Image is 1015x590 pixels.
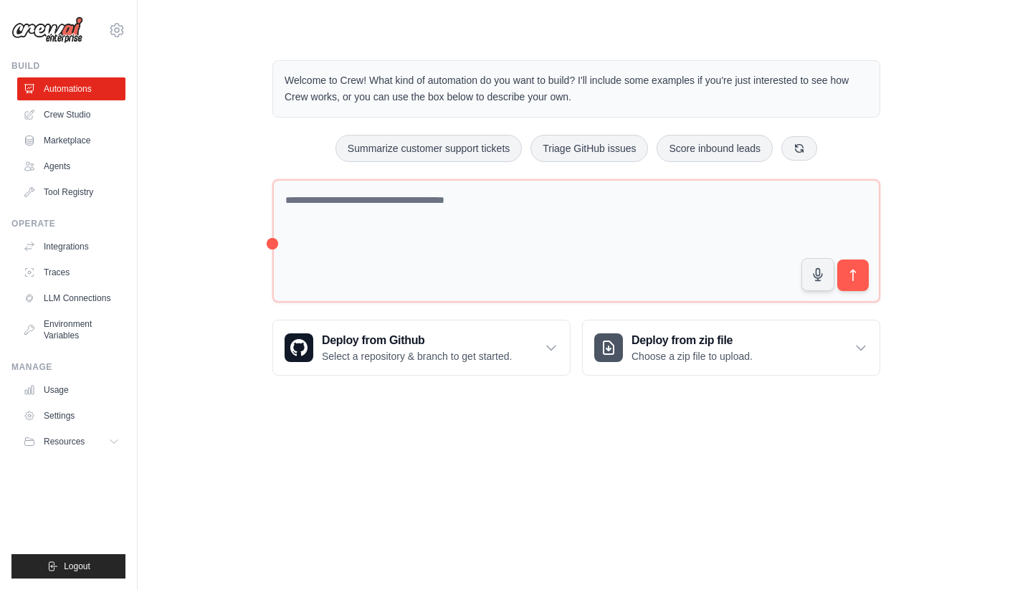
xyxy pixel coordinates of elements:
a: Tool Registry [17,181,125,204]
a: Usage [17,379,125,401]
a: Marketplace [17,129,125,152]
button: Close walkthrough [971,459,982,470]
h3: Create an automation [741,477,963,497]
button: Score inbound leads [657,135,773,162]
p: Welcome to Crew! What kind of automation do you want to build? I'll include some examples if you'... [285,72,868,105]
a: Environment Variables [17,313,125,347]
a: Integrations [17,235,125,258]
span: Resources [44,436,85,447]
button: Summarize customer support tickets [335,135,522,162]
button: Resources [17,430,125,453]
span: Step 1 [752,462,781,472]
p: Choose a zip file to upload. [632,349,753,363]
div: Operate [11,218,125,229]
button: Triage GitHub issues [530,135,648,162]
h3: Deploy from zip file [632,332,753,349]
div: Manage [11,361,125,373]
span: Logout [64,561,90,572]
a: Traces [17,261,125,284]
button: Logout [11,554,125,579]
a: Settings [17,404,125,427]
a: Agents [17,155,125,178]
div: Build [11,60,125,72]
p: Select a repository & branch to get started. [322,349,512,363]
img: Logo [11,16,83,44]
p: Describe the automation you want to build, select an example option, or use the microphone to spe... [741,503,963,549]
a: Crew Studio [17,103,125,126]
h3: Deploy from Github [322,332,512,349]
a: LLM Connections [17,287,125,310]
a: Automations [17,77,125,100]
